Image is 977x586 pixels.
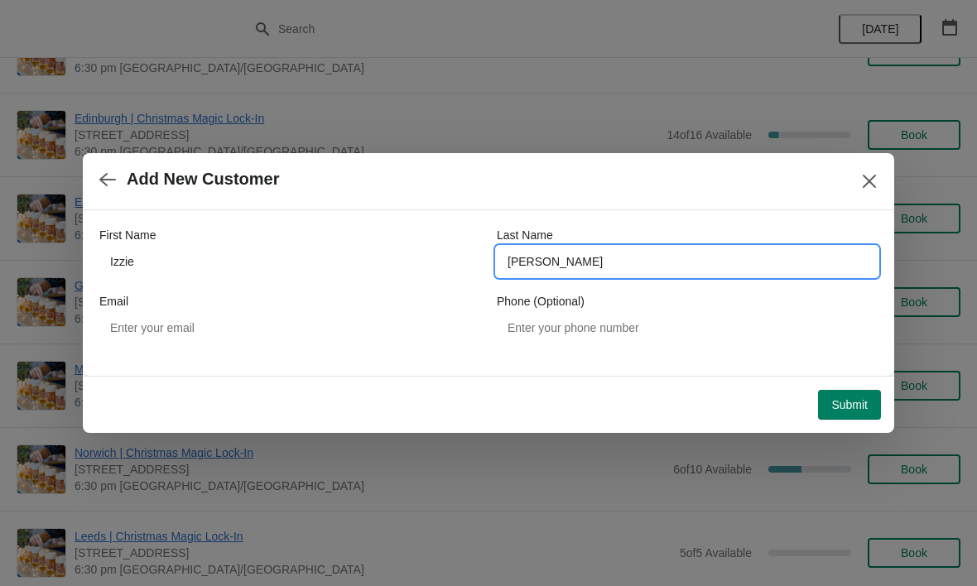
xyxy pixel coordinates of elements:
button: Close [854,166,884,196]
input: Enter your email [99,313,480,343]
label: Last Name [497,227,553,243]
span: Submit [831,398,868,411]
label: First Name [99,227,156,243]
label: Phone (Optional) [497,293,585,310]
input: John [99,247,480,276]
input: Enter your phone number [497,313,878,343]
input: Smith [497,247,878,276]
button: Submit [818,390,881,420]
h2: Add New Customer [127,170,279,189]
label: Email [99,293,128,310]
